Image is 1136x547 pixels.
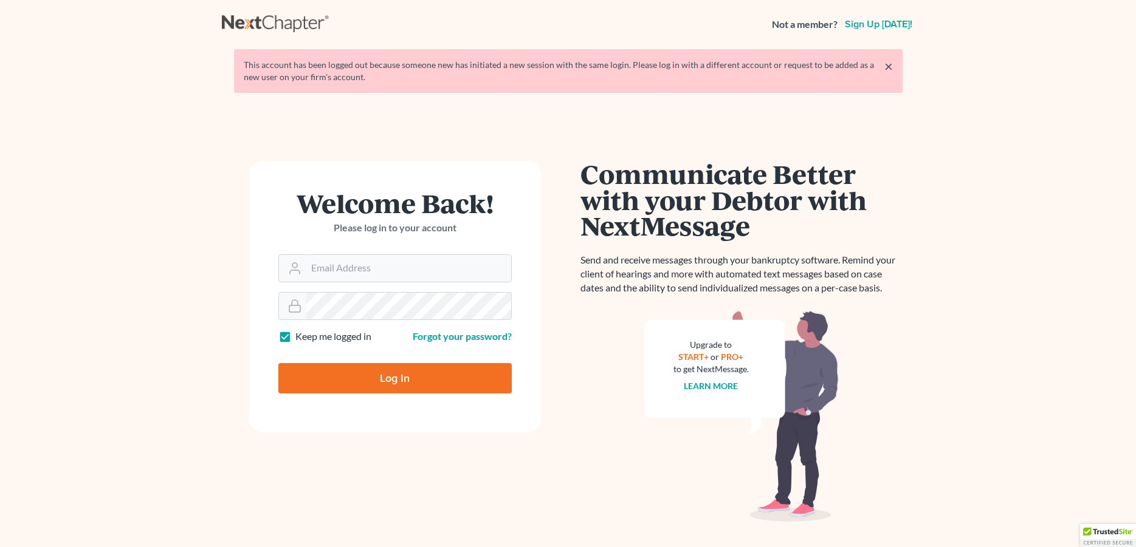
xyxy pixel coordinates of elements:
[772,18,838,32] strong: Not a member?
[278,221,512,235] p: Please log in to your account
[678,352,709,362] a: START+
[278,363,512,393] input: Log In
[673,339,749,351] div: Upgrade to
[842,19,915,29] a: Sign up [DATE]!
[580,161,903,239] h1: Communicate Better with your Debtor with NextMessage
[684,381,738,391] a: Learn more
[1080,524,1136,547] div: TrustedSite Certified
[884,59,893,73] a: ×
[711,352,719,362] span: or
[278,190,512,216] h1: Welcome Back!
[413,330,512,342] a: Forgot your password?
[295,330,371,344] label: Keep me logged in
[721,352,743,362] a: PRO+
[244,59,893,83] div: This account has been logged out because someone new has initiated a new session with the same lo...
[306,255,511,282] input: Email Address
[673,363,749,375] div: to get NextMessage.
[644,310,839,522] img: nextmessage_bg-59042aed3d76b12b5cd301f8e5b87938c9018125f34e5fa2b7a6b67550977c72.svg
[580,253,903,295] p: Send and receive messages through your bankruptcy software. Remind your client of hearings and mo...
